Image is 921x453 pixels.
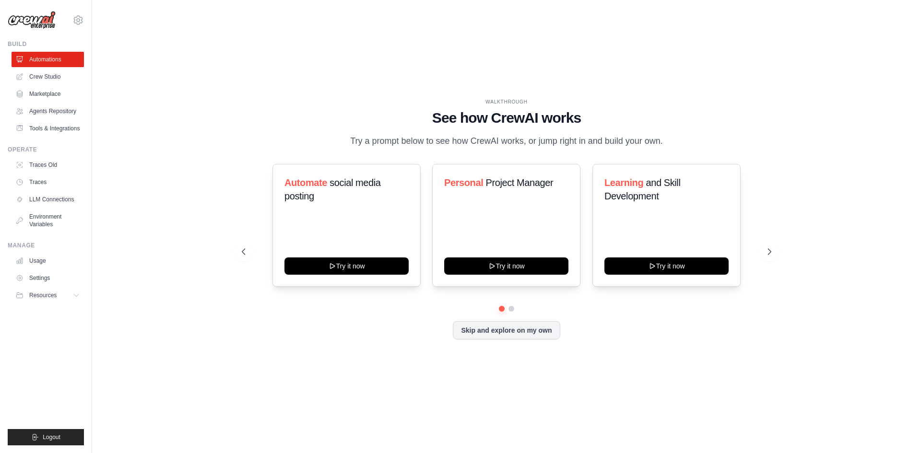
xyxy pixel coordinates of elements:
a: Agents Repository [12,104,84,119]
div: Operate [8,146,84,153]
a: Usage [12,253,84,268]
a: Traces [12,174,84,190]
span: social media posting [284,177,381,201]
button: Try it now [604,257,729,275]
span: Automate [284,177,327,188]
a: Traces Old [12,157,84,173]
button: Try it now [284,257,409,275]
span: Resources [29,291,57,299]
a: Tools & Integrations [12,121,84,136]
div: WALKTHROUGH [242,98,771,105]
a: Marketplace [12,86,84,102]
h1: See how CrewAI works [242,109,771,127]
img: Logo [8,11,56,29]
div: Manage [8,242,84,249]
span: Learning [604,177,643,188]
a: LLM Connections [12,192,84,207]
span: and Skill Development [604,177,680,201]
button: Logout [8,429,84,445]
span: Logout [43,433,60,441]
span: Personal [444,177,483,188]
button: Try it now [444,257,568,275]
button: Resources [12,288,84,303]
a: Environment Variables [12,209,84,232]
button: Skip and explore on my own [453,321,560,339]
div: Build [8,40,84,48]
a: Crew Studio [12,69,84,84]
a: Settings [12,270,84,286]
a: Automations [12,52,84,67]
span: Project Manager [486,177,554,188]
p: Try a prompt below to see how CrewAI works, or jump right in and build your own. [345,134,668,148]
iframe: Chat Widget [873,407,921,453]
